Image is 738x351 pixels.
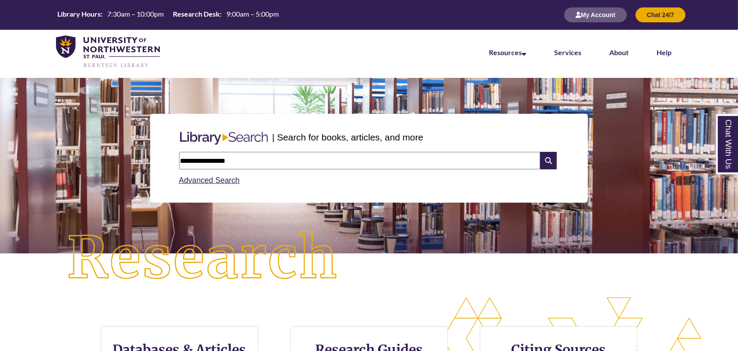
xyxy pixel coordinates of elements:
[169,9,223,19] th: Research Desk:
[176,128,272,148] img: Libary Search
[540,152,557,169] i: Search
[179,176,240,185] a: Advanced Search
[564,11,627,18] a: My Account
[609,48,629,56] a: About
[226,10,279,18] span: 9:00am – 5:00pm
[657,48,671,56] a: Help
[107,10,164,18] span: 7:30am – 10:00pm
[489,48,526,56] a: Resources
[54,9,104,19] th: Library Hours:
[554,48,581,56] a: Services
[37,201,369,316] img: Research
[636,7,685,22] button: Chat 24/7
[636,11,685,18] a: Chat 24/7
[564,7,627,22] button: My Account
[54,9,282,21] a: Hours Today
[54,9,282,20] table: Hours Today
[272,130,423,144] p: | Search for books, articles, and more
[56,35,160,68] img: UNWSP Library Logo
